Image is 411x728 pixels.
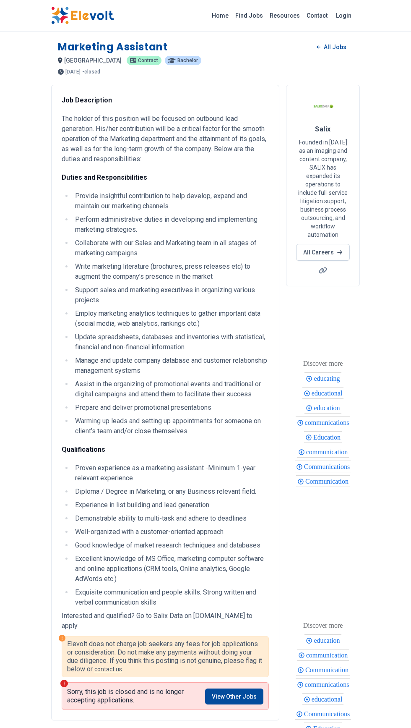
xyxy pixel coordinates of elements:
[73,285,269,305] li: Support sales and marketing executives in organizing various projects
[305,478,351,485] span: Communication
[62,611,269,631] p: Interested and qualified? Go to Salix Data on [DOMAIN_NAME] to apply
[313,434,343,441] span: Education
[305,666,351,673] span: Communication
[314,637,342,644] span: education
[73,215,269,235] li: Perform administrative duties in developing and implementing marketing strategies.
[306,652,351,659] span: communication
[296,664,350,676] div: Communication
[205,689,263,704] a: View Other Jobs
[73,513,269,524] li: Demonstrable ability to multi-task and adhere to deadlines
[295,708,351,720] div: Communications
[73,554,269,584] li: Excellent knowledge of MS Office, marketing computer software and online applications (CRM tools,...
[266,9,303,22] a: Resources
[73,309,269,329] li: Employ marketing analytics techniques to gather important data (social media, web analytics, rank...
[73,463,269,483] li: Proven experience as a marketing assistant -Minimum 1-year relevant experience
[303,620,343,631] div: These are topics related to the article that might interest you
[64,57,122,64] span: [GEOGRAPHIC_DATA]
[82,69,100,74] p: - closed
[65,69,81,74] span: [DATE]
[314,375,342,382] span: educating
[73,416,269,436] li: Warming up leads and setting up appointments for someone on client’s team and/or close themselves.
[310,41,353,53] a: All Jobs
[303,9,331,22] a: Contact
[73,527,269,537] li: Well-organized with a customer-oriented approach
[62,445,105,453] strong: Qualifications
[312,390,345,397] span: educational
[297,138,349,239] p: Founded in [DATE] as an imaging and content company, SALIX has expanded its operations to include...
[304,634,341,646] div: education
[208,9,232,22] a: Home
[305,681,352,688] span: communications
[304,402,341,414] div: education
[62,173,147,181] strong: Duties and Responsibilities
[296,475,350,487] div: Communication
[302,693,344,705] div: educational
[304,463,352,470] span: Communications
[331,7,356,24] a: Login
[73,379,269,399] li: Assist in the organizing of promotional events and traditional or digital campaigns and attend th...
[73,191,269,211] li: Provide insightful contribution to help develop, expand and maintain our marketing channels.
[62,114,269,164] p: The holder of this position will be focused on outbound lead generation. His/her contribution wil...
[67,688,205,704] p: Sorry, this job is closed and is no longer accepting applications.
[296,678,351,690] div: communications
[314,404,342,411] span: education
[73,587,269,608] li: Exquisite communication and people skills. Strong written and verbal communication skills
[305,419,352,426] span: communications
[73,262,269,282] li: Write marketing literature (brochures, press releases etc) to augment the company’s presence in t...
[297,649,349,661] div: communication
[138,58,158,63] span: contract
[73,356,269,376] li: Manage and update company database and customer relationship management systems
[94,666,122,673] a: contact us
[73,487,269,497] li: Diploma / Degree in Marketing, or any Business relevant field.
[67,640,263,673] p: Elevolt does not charge job seekers any fees for job applications or consideration. Do not make a...
[177,58,198,63] span: bachelor
[73,403,269,413] li: Prepare and deliver promotional presentations
[315,125,330,133] span: Salix
[73,500,269,510] li: Experience in list building and lead generation.
[306,448,351,456] span: communication
[62,96,112,104] strong: Job Description
[304,372,341,384] div: educating
[73,238,269,258] li: Collaborate with our Sales and Marketing team in all stages of marketing campaigns
[51,7,114,24] img: Elevolt
[296,416,351,428] div: communications
[297,446,349,458] div: communication
[295,461,351,472] div: Communications
[232,9,266,22] a: Find Jobs
[304,431,342,443] div: Education
[302,387,344,399] div: educational
[73,540,269,550] li: Good knowledge of market research techniques and databases
[304,710,352,718] span: Communications
[296,244,349,261] a: All Careers
[312,696,345,703] span: educational
[58,40,167,54] h1: Marketing Assistant
[303,358,343,369] div: These are topics related to the article that might interest you
[73,332,269,352] li: Update spreadsheets, databases and inventories with statistical, financial and non-financial info...
[312,95,333,116] img: Salix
